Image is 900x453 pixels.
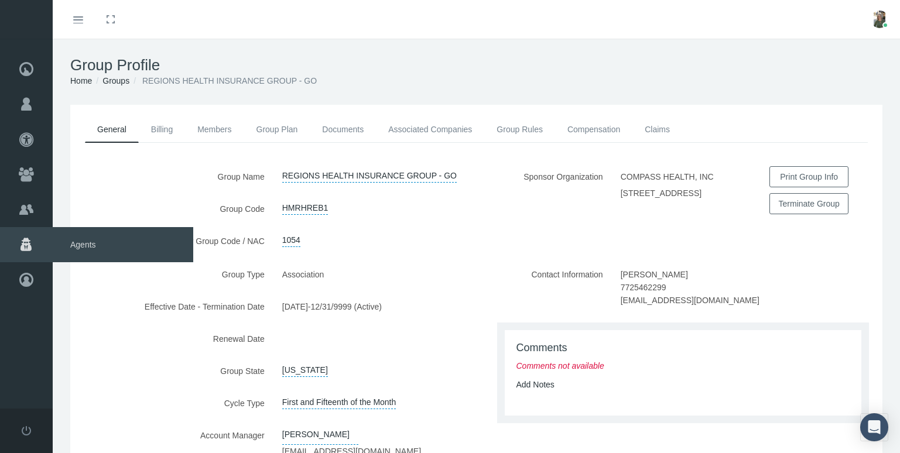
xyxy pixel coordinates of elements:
a: Members [185,116,244,142]
a: HMRHREB1 [282,198,328,215]
span: Agents [53,227,193,262]
span: Comments not available [516,361,604,370]
label: 12/31/9999 [311,296,352,317]
label: Association [282,264,333,284]
h1: Comments [516,342,850,355]
h1: Group Profile [70,56,882,74]
button: Terminate Group [769,193,848,214]
label: Effective Date - Termination Date [70,296,273,317]
label: Group State [70,361,273,381]
label: Sponsor Organization [477,166,612,220]
label: Group Type [70,264,273,284]
label: COMPASS HEALTH, INC [621,166,723,187]
label: (Active) [354,296,390,317]
label: Contact Information [477,264,612,311]
a: Groups [102,76,129,85]
a: Home [70,76,92,85]
a: Compensation [555,116,632,142]
a: [PERSON_NAME] [282,425,358,445]
div: - [273,296,477,317]
a: Associated Companies [376,116,484,142]
label: Group Name [70,166,273,187]
img: S_Profile_Picture_15372.jpg [871,11,888,28]
button: Print Group Info [769,166,848,187]
span: First and Fifteenth of the Month [282,393,396,409]
label: [DATE] [282,296,308,317]
a: Billing [139,116,185,142]
label: Cycle Type [70,393,273,413]
span: REGIONS HEALTH INSURANCE GROUP - GO [142,76,317,85]
a: Group Plan [244,116,310,142]
a: General [85,116,139,143]
a: Claims [632,116,682,142]
a: 1054 [282,231,300,247]
label: 7725462299 [621,281,666,294]
a: Documents [310,116,376,142]
a: Add Notes [516,380,555,389]
a: REGIONS HEALTH INSURANCE GROUP - GO [282,166,457,183]
label: [STREET_ADDRESS] [621,187,701,200]
a: [US_STATE] [282,361,328,377]
div: Open Intercom Messenger [860,413,888,441]
a: Group Rules [484,116,555,142]
label: Group Code [70,198,273,219]
label: Renewal Date [70,328,273,349]
label: [EMAIL_ADDRESS][DOMAIN_NAME] [621,294,759,307]
label: [PERSON_NAME] [621,264,697,281]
